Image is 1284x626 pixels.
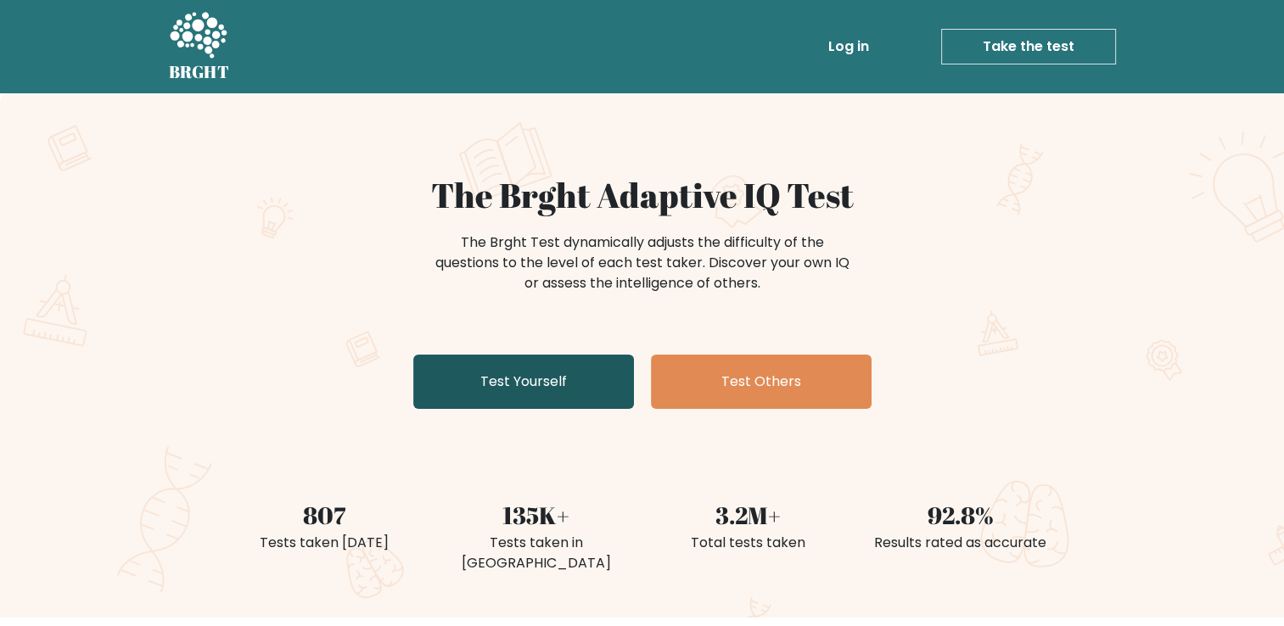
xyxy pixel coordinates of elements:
div: 135K+ [440,497,632,533]
a: Test Yourself [413,355,634,409]
div: The Brght Test dynamically adjusts the difficulty of the questions to the level of each test take... [430,232,855,293]
div: Total tests taken [653,533,844,553]
h5: BRGHT [169,62,230,82]
div: Tests taken [DATE] [228,533,420,553]
div: 807 [228,497,420,533]
div: 3.2M+ [653,497,844,533]
a: Test Others [651,355,872,409]
a: Log in [821,30,876,64]
div: Results rated as accurate [865,533,1057,553]
h1: The Brght Adaptive IQ Test [228,175,1057,215]
div: Tests taken in [GEOGRAPHIC_DATA] [440,533,632,573]
a: Take the test [941,29,1116,64]
div: 92.8% [865,497,1057,533]
a: BRGHT [169,7,230,87]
